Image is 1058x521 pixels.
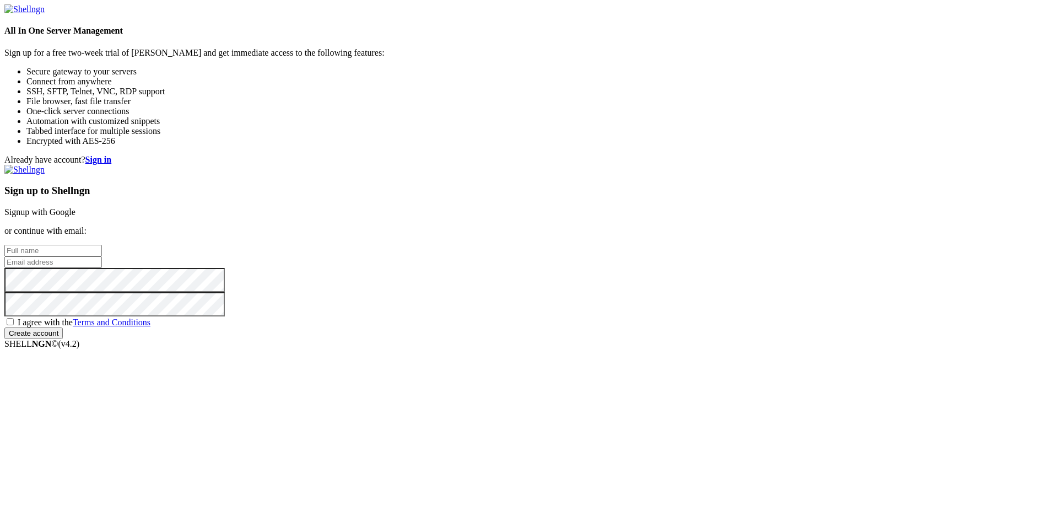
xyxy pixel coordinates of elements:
[26,77,1054,87] li: Connect from anywhere
[4,26,1054,36] h4: All In One Server Management
[4,207,75,217] a: Signup with Google
[26,116,1054,126] li: Automation with customized snippets
[73,318,150,327] a: Terms and Conditions
[4,245,102,256] input: Full name
[7,318,14,325] input: I agree with theTerms and Conditions
[32,339,52,348] b: NGN
[26,67,1054,77] li: Secure gateway to your servers
[26,96,1054,106] li: File browser, fast file transfer
[26,126,1054,136] li: Tabbed interface for multiple sessions
[4,339,79,348] span: SHELL ©
[4,4,45,14] img: Shellngn
[4,155,1054,165] div: Already have account?
[85,155,112,164] a: Sign in
[4,165,45,175] img: Shellngn
[58,339,80,348] span: 4.2.0
[4,226,1054,236] p: or continue with email:
[4,256,102,268] input: Email address
[26,136,1054,146] li: Encrypted with AES-256
[18,318,150,327] span: I agree with the
[4,48,1054,58] p: Sign up for a free two-week trial of [PERSON_NAME] and get immediate access to the following feat...
[26,106,1054,116] li: One-click server connections
[4,327,63,339] input: Create account
[26,87,1054,96] li: SSH, SFTP, Telnet, VNC, RDP support
[4,185,1054,197] h3: Sign up to Shellngn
